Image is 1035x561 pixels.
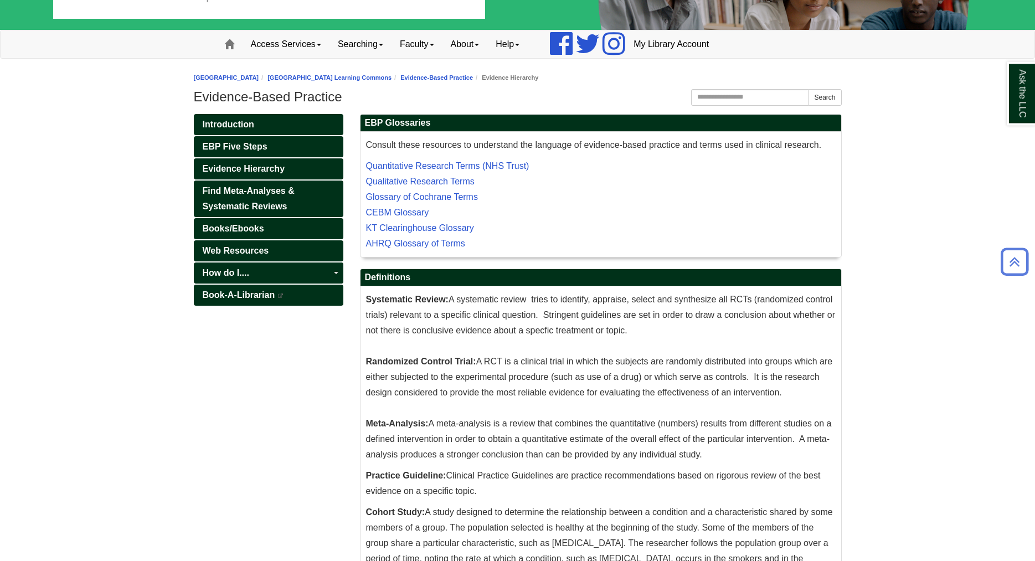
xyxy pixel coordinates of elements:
strong: Meta-Analysis: [366,419,429,428]
a: About [442,30,488,58]
a: Access Services [243,30,329,58]
a: Faculty [392,30,442,58]
a: CEBM Glossary [366,208,429,217]
a: Qualitative Research Terms [366,177,475,186]
h1: Evidence-Based Practice [194,89,842,105]
button: Search [808,89,841,106]
span: Systematic Review: [366,295,449,304]
nav: breadcrumb [194,73,842,83]
div: Guide Pages [194,114,343,306]
a: Book-A-Librarian [194,285,343,306]
i: This link opens in a new window [277,294,284,298]
a: Back to Top [997,254,1032,269]
a: Web Resources [194,240,343,261]
span: Clinical Practice Guidelines are practice recommendations based on rigorous review of the best ev... [366,471,821,496]
a: Find Meta-Analyses & Systematic Reviews [194,181,343,217]
span: How do I.... [203,268,249,277]
span: EBP Five Steps [203,142,267,151]
a: KT Clearinghouse Glossary [366,223,474,233]
a: [GEOGRAPHIC_DATA] Learning Commons [267,74,392,81]
strong: Cohort Study: [366,507,425,517]
li: Evidence Hierarchy [473,73,538,83]
a: Glossary of Cochrane Terms [366,192,478,202]
span: Introduction [203,120,254,129]
a: AHRQ Glossary of Terms [366,239,465,248]
span: A RCT is a clinical trial in which the subjects are randomly distributed into groups which are ei... [366,357,833,459]
span: Find Meta-Analyses & Systematic Reviews [203,186,295,211]
span: Consult these resources to understand the language of evidence-based practice and terms used in c... [366,140,822,150]
a: Searching [329,30,392,58]
h2: EBP Glossaries [361,115,841,132]
span: Evidence Hierarchy [203,164,285,173]
span: Practice Guideline: [366,471,446,480]
a: Help [487,30,528,58]
a: Books/Ebooks [194,218,343,239]
h2: Definitions [361,269,841,286]
a: Evidence Hierarchy [194,158,343,179]
a: Evidence-Based Practice [400,74,473,81]
a: EBP Five Steps [194,136,343,157]
a: Introduction [194,114,343,135]
a: My Library Account [625,30,717,58]
span: Books/Ebooks [203,224,264,233]
a: [GEOGRAPHIC_DATA] [194,74,259,81]
strong: Randomized Control Trial: [366,357,476,366]
span: Book-A-Librarian [203,290,275,300]
a: How do I.... [194,263,343,284]
span: Web Resources [203,246,269,255]
a: Quantitative Research Terms (NHS Trust) [366,161,529,171]
span: A systematic review tries to identify, appraise, select and synthesize all RCTs (randomized contr... [366,295,836,335]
